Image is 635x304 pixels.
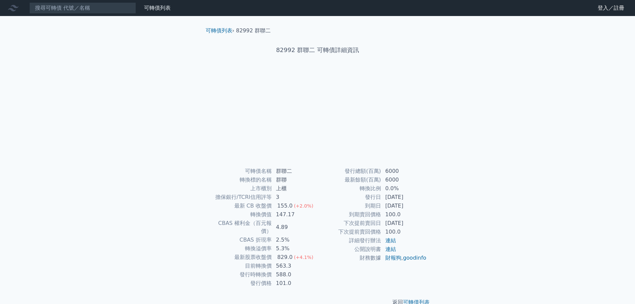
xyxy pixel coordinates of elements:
a: 連結 [385,237,396,244]
h1: 82992 群聯二 可轉債詳細資訊 [200,45,435,55]
div: 829.0 [276,253,294,261]
td: 100.0 [381,210,427,219]
td: 發行價格 [208,279,272,288]
td: 發行日 [318,193,381,202]
td: 最新餘額(百萬) [318,176,381,184]
td: 6000 [381,176,427,184]
td: 轉換標的名稱 [208,176,272,184]
li: › [206,27,234,35]
td: 563.3 [272,262,318,270]
td: 上櫃 [272,184,318,193]
td: CBAS 權利金（百元報價） [208,219,272,236]
td: CBAS 折現率 [208,236,272,244]
a: goodinfo [403,255,426,261]
td: 下次提前賣回日 [318,219,381,228]
td: 公開說明書 [318,245,381,254]
td: [DATE] [381,193,427,202]
td: [DATE] [381,202,427,210]
td: 到期日 [318,202,381,210]
td: 4.89 [272,219,318,236]
td: 轉換比例 [318,184,381,193]
td: 0.0% [381,184,427,193]
a: 連結 [385,246,396,252]
li: 82992 群聯二 [236,27,271,35]
td: 發行時轉換價 [208,270,272,279]
td: 群聯二 [272,167,318,176]
td: 3 [272,193,318,202]
td: 6000 [381,167,427,176]
input: 搜尋可轉債 代號／名稱 [29,2,136,14]
td: 目前轉換價 [208,262,272,270]
td: 上市櫃別 [208,184,272,193]
td: 轉換價值 [208,210,272,219]
td: 最新股票收盤價 [208,253,272,262]
td: 588.0 [272,270,318,279]
td: [DATE] [381,219,427,228]
a: 財報狗 [385,255,401,261]
td: 最新 CB 收盤價 [208,202,272,210]
a: 登入／註冊 [592,3,630,13]
td: 發行總額(百萬) [318,167,381,176]
td: 101.0 [272,279,318,288]
td: , [381,254,427,262]
td: 147.17 [272,210,318,219]
a: 可轉債列表 [206,27,232,34]
td: 100.0 [381,228,427,236]
td: 5.3% [272,244,318,253]
td: 擔保銀行/TCRI信用評等 [208,193,272,202]
td: 可轉債名稱 [208,167,272,176]
td: 詳細發行辦法 [318,236,381,245]
a: 可轉債列表 [144,5,171,11]
td: 財務數據 [318,254,381,262]
td: 2.5% [272,236,318,244]
td: 下次提前賣回價格 [318,228,381,236]
td: 轉換溢價率 [208,244,272,253]
td: 到期賣回價格 [318,210,381,219]
span: (+2.0%) [294,203,313,209]
div: 155.0 [276,202,294,210]
td: 群聯 [272,176,318,184]
span: (+4.1%) [294,255,313,260]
